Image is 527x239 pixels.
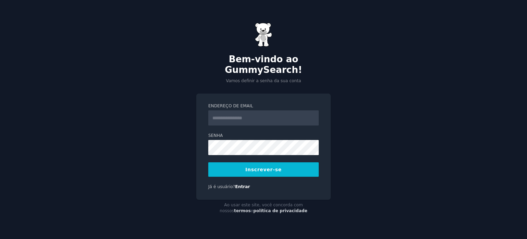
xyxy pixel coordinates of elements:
[245,167,282,172] font: Inscrever-se
[208,162,319,177] button: Inscrever-se
[208,184,235,189] font: Já é usuário?
[208,133,223,138] font: Senha
[251,208,254,213] font: e
[220,203,303,214] font: Ao usar este site, você concorda com nossos
[235,184,250,189] a: Entrar
[208,104,253,108] font: Endereço de email
[255,23,272,47] img: Ursinho de goma
[226,78,301,83] font: Vamos definir a senha da sua conta
[225,54,302,75] font: Bem-vindo ao GummySearch!
[234,208,251,213] a: termos
[253,208,307,213] a: política de privacidade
